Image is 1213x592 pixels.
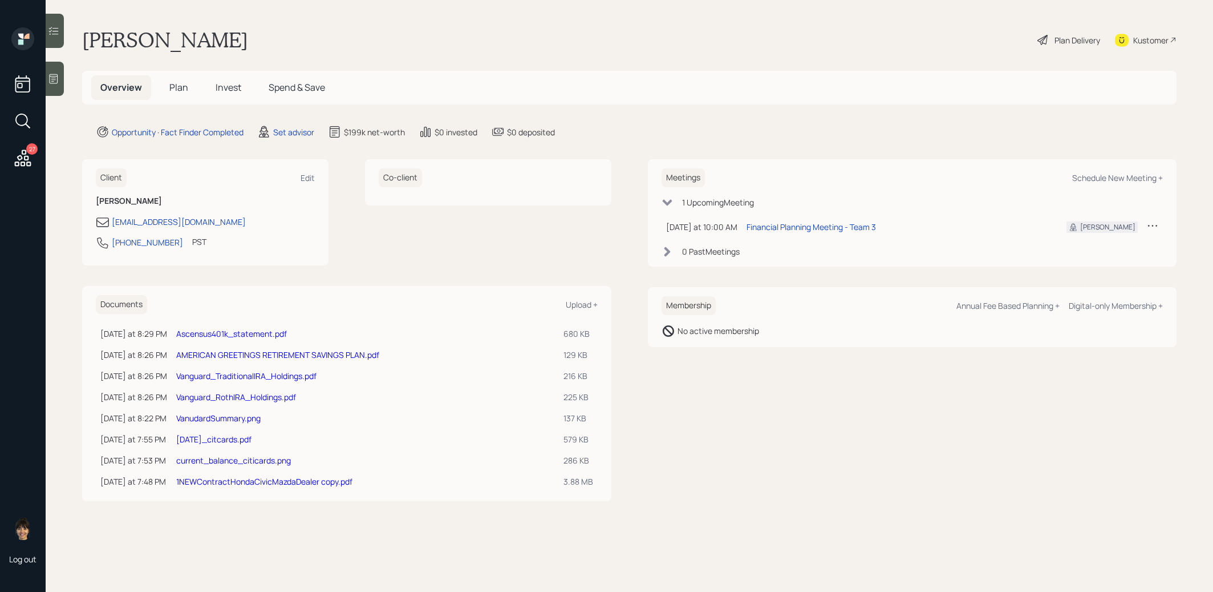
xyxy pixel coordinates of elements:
div: Log out [9,554,36,565]
span: Spend & Save [269,81,325,94]
div: $0 deposited [507,126,555,138]
div: PST [192,236,206,248]
div: Financial Planning Meeting - Team 3 [747,221,876,233]
div: [DATE] at 8:26 PM [100,391,167,403]
div: Kustomer [1133,34,1169,46]
h6: Meetings [662,168,705,187]
h6: Documents [96,295,147,314]
img: treva-nostdahl-headshot.png [11,517,34,540]
a: [DATE]_citcards.pdf [176,434,251,445]
div: [DATE] at 8:29 PM [100,328,167,340]
h6: Co-client [379,168,422,187]
div: 27 [26,143,38,155]
a: Vanguard_TraditionalIRA_Holdings.pdf [176,370,317,381]
div: Set advisor [273,126,314,138]
div: 0 Past Meeting s [682,245,740,257]
div: Plan Delivery [1054,34,1100,46]
span: Plan [169,81,188,94]
h6: Client [96,168,127,187]
span: Overview [100,81,142,94]
div: Schedule New Meeting + [1072,172,1163,183]
a: VanudardSummary.png [176,413,261,424]
div: 129 KB [563,349,593,361]
div: 216 KB [563,370,593,382]
div: 225 KB [563,391,593,403]
div: 137 KB [563,412,593,424]
div: Digital-only Membership + [1069,300,1163,311]
div: Upload + [566,299,598,310]
a: AMERICAN GREETINGS RETIREMENT SAVINGS PLAN.pdf [176,349,379,360]
div: No active membership [678,325,759,337]
div: Annual Fee Based Planning + [956,300,1060,311]
a: Ascensus401k_statement.pdf [176,328,287,339]
div: Edit [301,172,315,183]
div: 1 Upcoming Meeting [682,196,754,208]
div: $0 invested [435,126,477,138]
a: Vanguard_RothIRA_Holdings.pdf [176,392,296,402]
a: 1NEWContractHondaCivicMazdaDealer copy.pdf [176,476,352,487]
span: Invest [216,81,241,94]
div: [DATE] at 7:48 PM [100,476,167,488]
div: [DATE] at 10:00 AM [666,221,737,233]
div: [EMAIL_ADDRESS][DOMAIN_NAME] [112,216,246,228]
div: 579 KB [563,433,593,445]
h6: Membership [662,296,716,315]
div: [DATE] at 8:26 PM [100,349,167,361]
div: 286 KB [563,454,593,466]
div: [DATE] at 7:55 PM [100,433,167,445]
div: [PERSON_NAME] [1080,222,1135,232]
div: 3.88 MB [563,476,593,488]
div: [DATE] at 7:53 PM [100,454,167,466]
div: [PHONE_NUMBER] [112,236,183,248]
h6: [PERSON_NAME] [96,196,315,206]
div: $199k net-worth [344,126,405,138]
div: Opportunity · Fact Finder Completed [112,126,244,138]
h1: [PERSON_NAME] [82,27,248,53]
div: [DATE] at 8:26 PM [100,370,167,382]
a: current_balance_citicards.png [176,455,291,466]
div: [DATE] at 8:22 PM [100,412,167,424]
div: 680 KB [563,328,593,340]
